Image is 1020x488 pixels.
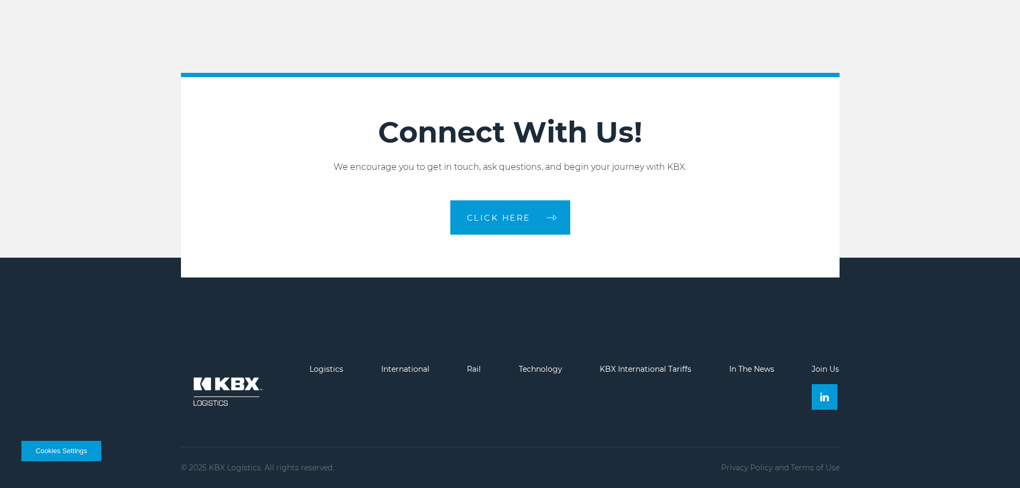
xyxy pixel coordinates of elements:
[450,200,570,235] a: CLICK HERE arrow arrow
[467,214,531,222] span: CLICK HERE
[812,364,839,374] a: Join Us
[721,463,773,472] a: Privacy Policy
[309,364,343,374] a: Logistics
[775,463,789,472] span: and
[181,463,334,472] p: © 2025 KBX Logistics. All rights reserved.
[600,364,691,374] a: KBX International Tariffs
[791,463,840,472] a: Terms of Use
[181,365,272,418] img: kbx logo
[181,115,840,150] h2: Connect With Us!
[21,441,101,461] button: Cookies Settings
[820,393,829,401] img: Linkedin
[381,364,429,374] a: International
[729,364,774,374] a: In The News
[181,161,840,174] p: We encourage you to get in touch, ask questions, and begin your journey with KBX.
[519,364,562,374] a: Technology
[467,364,481,374] a: Rail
